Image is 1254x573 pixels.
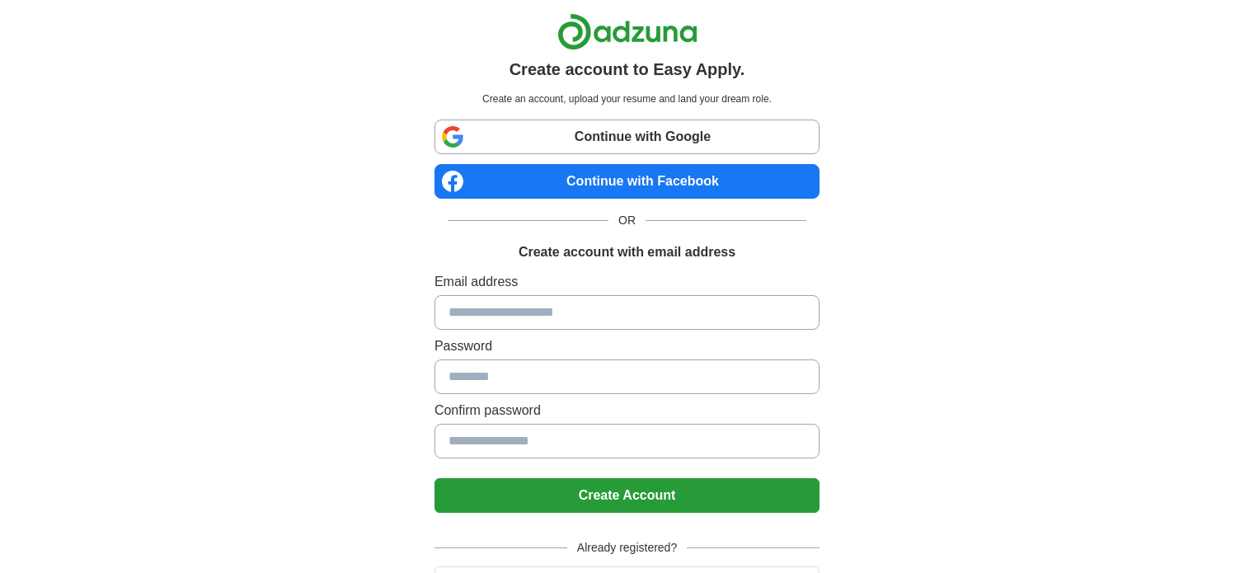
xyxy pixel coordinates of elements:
label: Password [434,336,820,356]
h1: Create account to Easy Apply. [510,57,745,82]
a: Continue with Google [434,120,820,154]
label: Email address [434,272,820,292]
button: Create Account [434,478,820,513]
label: Confirm password [434,401,820,420]
img: Adzuna logo [557,13,697,50]
p: Create an account, upload your resume and land your dream role. [438,92,816,106]
a: Continue with Facebook [434,164,820,199]
span: OR [608,212,646,229]
span: Already registered? [567,539,687,557]
h1: Create account with email address [519,242,735,262]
